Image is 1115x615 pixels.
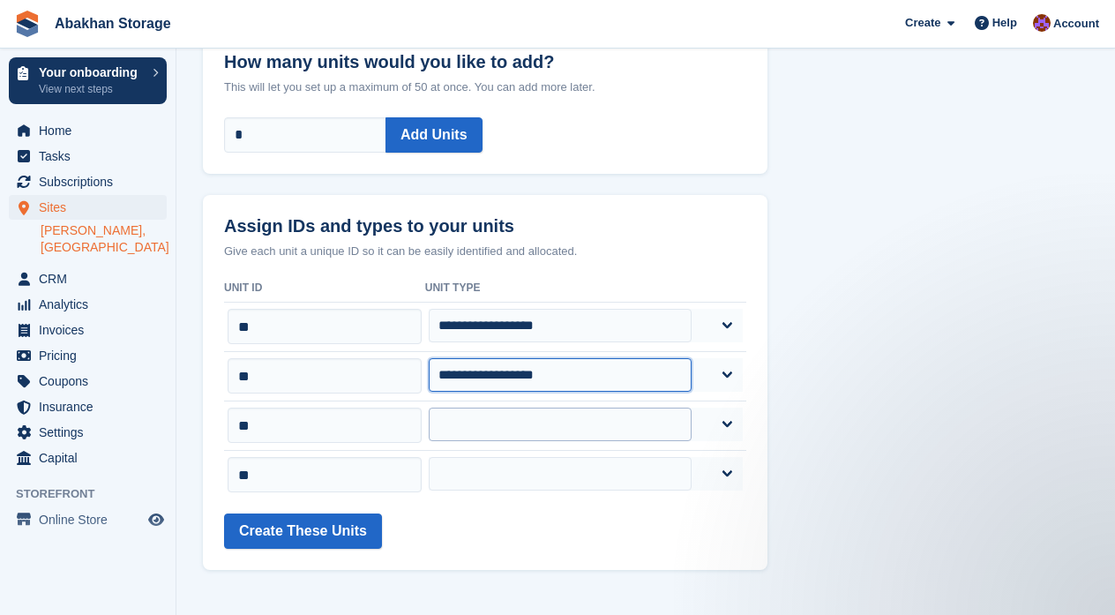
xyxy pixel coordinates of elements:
a: menu [9,195,167,220]
a: Abakhan Storage [48,9,178,38]
span: Subscriptions [39,169,145,194]
a: menu [9,266,167,291]
a: menu [9,420,167,445]
span: Help [992,14,1017,32]
span: Sites [39,195,145,220]
a: menu [9,118,167,143]
span: Invoices [39,318,145,342]
span: Analytics [39,292,145,317]
span: Storefront [16,485,176,503]
a: menu [9,343,167,368]
strong: Assign IDs and types to your units [224,216,514,236]
p: View next steps [39,81,144,97]
a: menu [9,144,167,169]
img: stora-icon-8386f47178a22dfd0bd8f6a31ec36ba5ce8667c1dd55bd0f319d3a0aa187defe.svg [14,11,41,37]
p: This will let you set up a maximum of 50 at once. You can add more later. [224,79,746,96]
span: Create [905,14,940,32]
a: menu [9,292,167,317]
span: Account [1053,15,1099,33]
a: menu [9,369,167,394]
span: Capital [39,446,145,470]
span: Tasks [39,144,145,169]
span: Insurance [39,394,145,419]
button: Add Units [385,117,483,153]
a: menu [9,394,167,419]
button: Create These Units [224,514,382,549]
a: menu [9,318,167,342]
p: Give each unit a unique ID so it can be easily identified and allocated. [224,243,746,260]
th: Unit ID [224,274,425,303]
a: menu [9,169,167,194]
span: Home [39,118,145,143]
a: menu [9,507,167,532]
a: Your onboarding View next steps [9,57,167,104]
span: Pricing [39,343,145,368]
label: How many units would you like to add? [224,31,746,72]
a: Preview store [146,509,167,530]
a: menu [9,446,167,470]
span: Coupons [39,369,145,394]
span: CRM [39,266,145,291]
span: Settings [39,420,145,445]
p: Your onboarding [39,66,144,79]
span: Online Store [39,507,145,532]
th: Unit Type [425,274,746,303]
img: William Abakhan [1033,14,1051,32]
a: [PERSON_NAME], [GEOGRAPHIC_DATA] [41,222,167,256]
